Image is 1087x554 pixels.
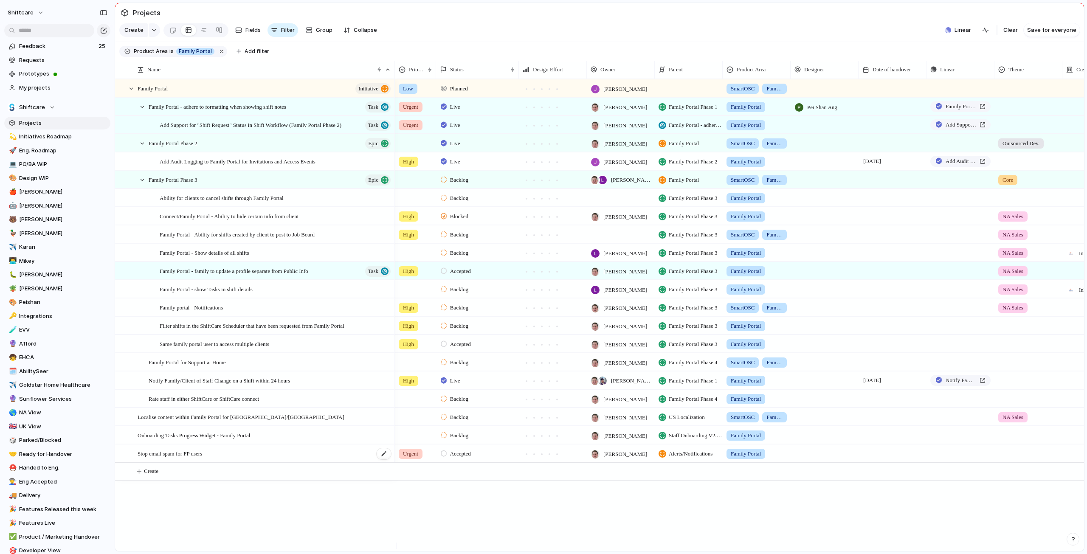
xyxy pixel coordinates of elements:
span: Projects [131,5,162,20]
span: Family Portal [731,121,761,129]
button: 🐻 [8,215,16,224]
div: 🎉 [9,504,15,514]
span: Clear [1003,26,1018,34]
div: 🔮Afford [4,337,110,350]
span: Eng Accepted [19,478,107,486]
a: 🎨Design WIP [4,172,110,185]
span: Family Portal - family to update a profile separate from Public Info [160,266,308,276]
span: Eng. Roadmap [19,146,107,155]
div: 🎨 [9,173,15,183]
button: is [168,47,175,56]
a: 🔑Integrations [4,310,110,323]
a: 🗓️AbilitySeer [4,365,110,378]
button: 🍎 [8,188,16,196]
span: NA Sales [1003,267,1023,276]
span: Live [450,157,460,166]
span: Backlog [450,285,468,294]
span: Integrations [19,312,107,321]
span: [PERSON_NAME] [603,158,647,166]
span: UK View [19,422,107,431]
span: [PERSON_NAME] [19,284,107,293]
span: Owner [600,65,615,74]
span: Design WIP [19,174,107,183]
a: 🚚Delivery [4,489,110,502]
span: Family Portal Phase 2 [669,157,717,166]
a: 👨‍🏭Eng Accepted [4,475,110,488]
span: Family Portal [766,231,783,239]
span: SmartOSC [731,84,755,93]
button: 🌎 [8,408,16,417]
button: Collapse [340,23,380,37]
span: Add Support for "Shift Request" Status in Shift Workflow (Family Portal Phase 2) [160,120,341,129]
span: [PERSON_NAME] [603,140,647,148]
button: 🎨 [8,298,16,307]
a: 🚀Eng. Roadmap [4,144,110,157]
div: 🔮 [9,394,15,404]
span: Group [316,26,332,34]
span: Family Portal [766,176,783,184]
span: 25 [99,42,107,51]
div: 🧪EVV [4,323,110,336]
span: Family Portal Phase 3 [669,194,717,202]
div: 🎲 [9,436,15,445]
button: 🔑 [8,312,16,321]
span: Planned [450,84,468,93]
button: initiative [355,83,391,94]
a: Add Audit Logging to Family Portal for Invitations and Access Events [930,156,991,167]
span: [PERSON_NAME] [603,85,647,93]
button: 🎉 [8,519,16,527]
div: 🚀 [9,146,15,155]
button: Filter [268,23,298,37]
div: 🗓️ [9,366,15,376]
span: Designer [804,65,824,74]
button: Group [301,23,337,37]
button: ✈️ [8,243,16,251]
button: 💻 [8,160,16,169]
span: Create [124,26,144,34]
span: [PERSON_NAME] [603,213,647,221]
span: Live [450,103,460,111]
button: 🎉 [8,505,16,514]
span: Theme [1008,65,1024,74]
span: SmartOSC [731,139,755,148]
span: Add Audit Logging to Family Portal for Invitations and Access Events [946,157,976,166]
div: 🤝Ready for Handover [4,448,110,461]
span: Filter [281,26,295,34]
span: Features Live [19,519,107,527]
span: Requests [19,56,107,65]
div: ✅Product / Marketing Handover [4,531,110,543]
span: Backlog [450,176,468,184]
div: 🇬🇧 [9,422,15,431]
button: 🎲 [8,436,16,444]
div: 🍎[PERSON_NAME] [4,186,110,198]
button: 🤝 [8,450,16,458]
a: 🇬🇧UK View [4,420,110,433]
span: NA Sales [1003,249,1023,257]
div: ⛑️ [9,463,15,473]
button: ⛑️ [8,464,16,472]
span: Family Portal - Ability for shifts created by client to post to Job Board [160,229,315,239]
button: Fields [232,23,264,37]
span: Product / Marketing Handover [19,533,107,541]
span: Task [368,101,378,113]
span: Family Portal - show Tasks in shift details [160,284,253,294]
span: Peishan [19,298,107,307]
span: Family Portal Phase 3 [669,212,717,221]
span: Family Portal [669,139,699,148]
a: 🎉Features Live [4,517,110,529]
div: 💫 [9,132,15,142]
div: 🚚 [9,491,15,501]
span: is [169,48,174,55]
div: ✅ [9,532,15,542]
a: 🪴[PERSON_NAME] [4,282,110,295]
div: 🦆[PERSON_NAME] [4,227,110,240]
a: 🔮Sunflower Services [4,393,110,405]
span: Add Audit Logging to Family Portal for Invitations and Access Events [160,156,315,166]
span: Feedback [19,42,96,51]
span: NA Sales [1003,231,1023,239]
span: Shiftcare [19,103,45,112]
